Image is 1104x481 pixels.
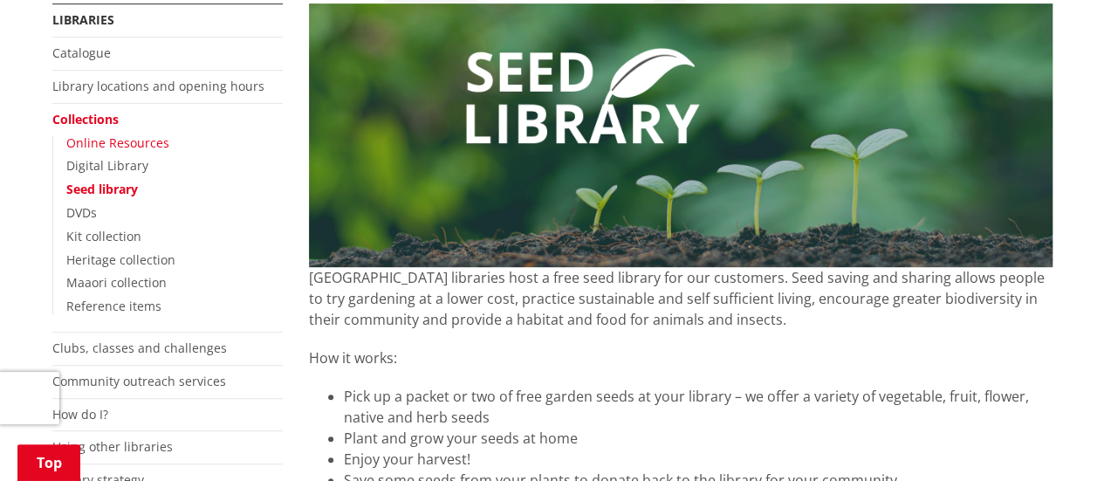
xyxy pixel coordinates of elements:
li: Pick up a packet or two of free garden seeds at your library – we offer a variety of vegetable, f... [344,386,1053,428]
a: Using other libraries [52,438,173,455]
a: Library locations and opening hours [52,78,264,94]
li: Plant and grow your seeds at home [344,428,1053,449]
a: Libraries [52,11,114,28]
a: DVDs [66,204,97,221]
a: Digital Library [66,157,148,174]
a: Collections [52,111,119,127]
img: Seed library banner (1980 × 702px) [309,3,1053,267]
iframe: Messenger Launcher [1024,408,1087,471]
p: [GEOGRAPHIC_DATA] libraries host a free seed library for our customers. Seed saving and sharing a... [309,267,1053,330]
a: How do I? [52,406,108,423]
a: Seed library [66,181,138,197]
a: Online Resources [66,134,169,151]
p: How it works: [309,347,1053,368]
a: Top [17,444,80,481]
a: Maaori collection [66,274,167,291]
li: Enjoy your harvest! [344,449,1053,470]
a: Reference items [66,298,161,314]
a: Community outreach services [52,373,226,389]
a: Heritage collection [66,251,175,268]
a: Kit collection [66,228,141,244]
a: Catalogue [52,45,111,61]
a: Clubs, classes and challenges [52,340,227,356]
